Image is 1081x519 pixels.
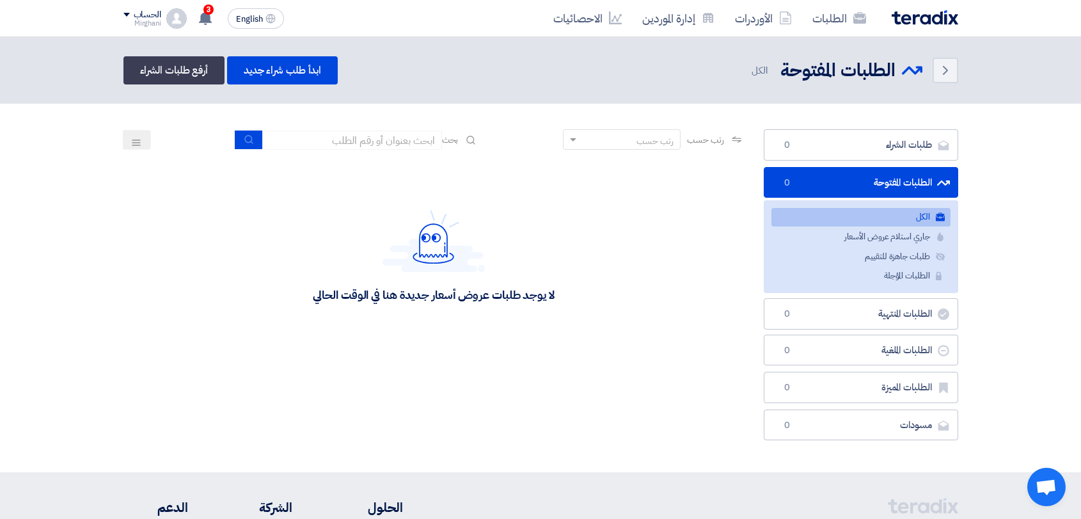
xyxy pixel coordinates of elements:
[780,344,795,357] span: 0
[771,208,951,227] a: الكل
[166,8,187,29] img: profile_test.png
[752,63,770,78] span: الكل
[771,248,951,266] a: طلبات جاهزة للتقييم
[313,287,554,302] div: لا يوجد طلبات عروض أسعار جديدة هنا في الوقت الحالي
[780,308,795,321] span: 0
[780,58,896,83] h2: الطلبات المفتوحة
[764,129,958,161] a: طلبات الشراء0
[764,298,958,330] a: الطلبات المنتهية0
[123,20,161,27] div: Mirghani
[764,372,958,403] a: الطلبات المميزة0
[134,10,161,20] div: الحساب
[203,4,214,15] span: 3
[802,3,876,33] a: الطلبات
[331,498,403,517] li: الحلول
[236,15,263,24] span: English
[226,498,292,517] li: الشركة
[764,167,958,198] a: الطلبات المفتوحة0
[771,228,951,246] a: جاري استلام عروض الأسعار
[771,267,951,285] a: الطلبات المؤجلة
[687,133,723,147] span: رتب حسب
[892,10,958,25] img: Teradix logo
[123,56,225,84] a: أرفع طلبات الشراء
[383,210,485,272] img: Hello
[780,139,795,152] span: 0
[632,3,725,33] a: إدارة الموردين
[780,381,795,394] span: 0
[263,131,442,150] input: ابحث بعنوان أو رقم الطلب
[725,3,802,33] a: الأوردرات
[764,335,958,366] a: الطلبات الملغية0
[780,419,795,432] span: 0
[764,410,958,441] a: مسودات0
[442,133,459,147] span: بحث
[543,3,632,33] a: الاحصائيات
[1027,468,1066,506] a: Open chat
[636,134,674,148] div: رتب حسب
[228,8,284,29] button: English
[780,177,795,189] span: 0
[227,56,338,84] a: ابدأ طلب شراء جديد
[123,498,188,517] li: الدعم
